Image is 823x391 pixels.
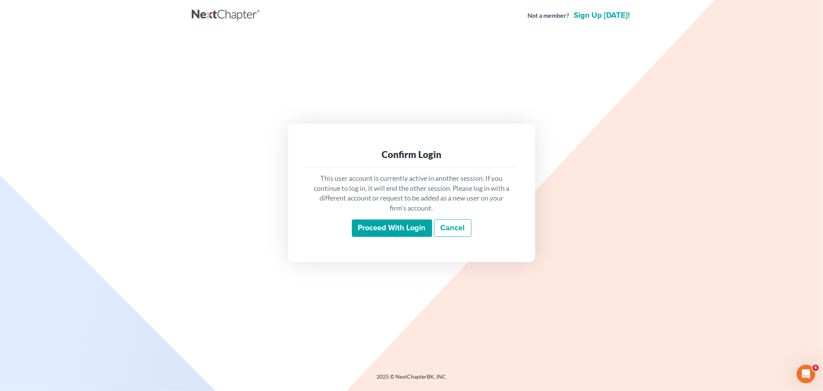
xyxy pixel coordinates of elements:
[434,219,471,237] a: Cancel
[797,365,815,383] iframe: Intercom live chat
[352,219,432,237] input: Proceed with login
[813,365,819,371] span: 4
[528,11,570,20] strong: Not a member?
[313,148,510,161] div: Confirm Login
[313,173,510,213] p: This user account is currently active in another session. If you continue to log in, it will end ...
[192,373,632,387] div: 2025 © NextChapterBK, INC
[573,12,632,19] a: Sign up [DATE]!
